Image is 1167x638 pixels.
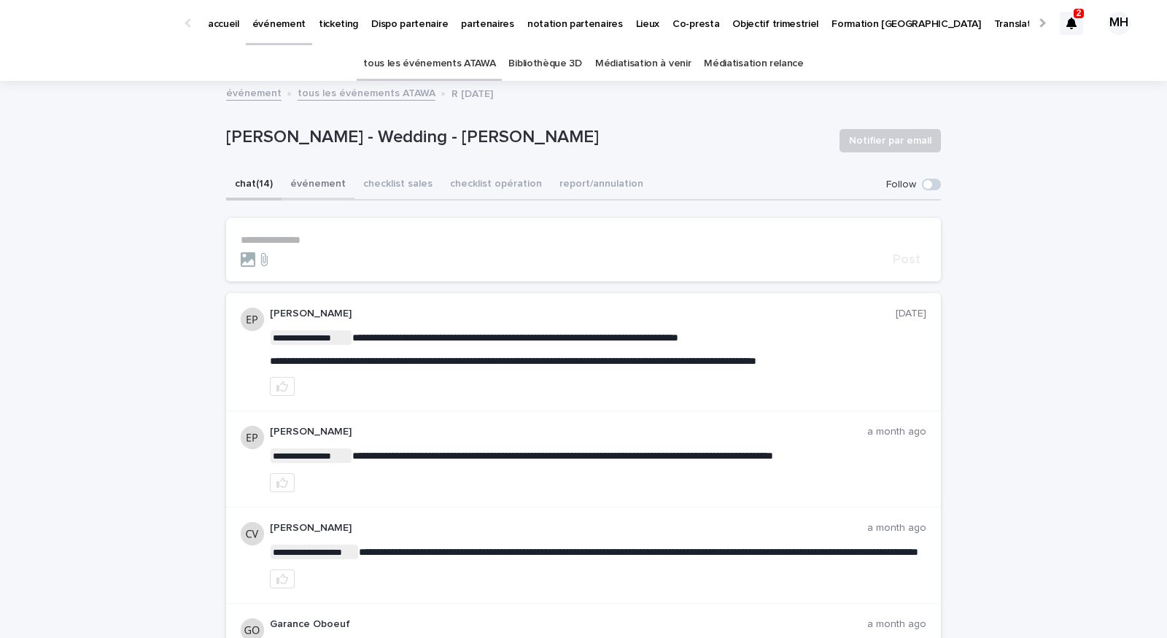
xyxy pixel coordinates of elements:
[508,47,581,81] a: Bibliothèque 3D
[282,170,354,201] button: événement
[595,47,691,81] a: Médiatisation à venir
[887,253,926,266] button: Post
[270,618,867,631] p: Garance Oboeuf
[867,426,926,438] p: a month ago
[896,308,926,320] p: [DATE]
[867,618,926,631] p: a month ago
[270,426,867,438] p: [PERSON_NAME]
[270,308,896,320] p: [PERSON_NAME]
[270,473,295,492] button: like this post
[1107,12,1131,35] div: MH
[1077,8,1082,18] p: 2
[270,377,295,396] button: like this post
[441,170,551,201] button: checklist opération
[849,133,931,148] span: Notifier par email
[270,522,867,534] p: [PERSON_NAME]
[704,47,804,81] a: Médiatisation relance
[226,127,828,148] p: [PERSON_NAME] - Wedding - [PERSON_NAME]
[840,129,941,152] button: Notifier par email
[551,170,652,201] button: report/annulation
[867,522,926,534] p: a month ago
[270,569,295,588] button: like this post
[226,170,282,201] button: chat (14)
[363,47,495,81] a: tous les événements ATAWA
[354,170,441,201] button: checklist sales
[298,84,435,101] a: tous les événements ATAWA
[226,84,282,101] a: événement
[893,253,920,266] span: Post
[451,85,493,101] p: R [DATE]
[29,9,171,38] img: Ls34BcGeRexTGTNfXpUC
[886,179,916,191] p: Follow
[1060,12,1083,35] div: 2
